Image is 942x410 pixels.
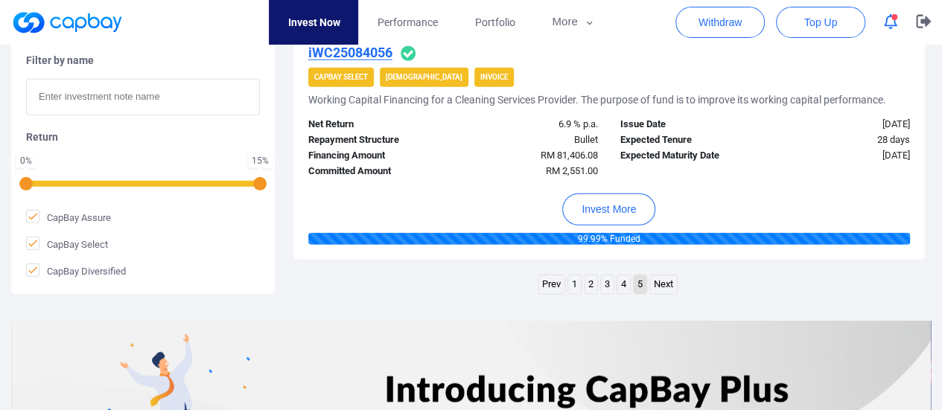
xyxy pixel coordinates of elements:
span: CapBay Diversified [26,263,126,278]
strong: Invoice [480,73,508,81]
span: CapBay Assure [26,210,111,225]
a: Page 1 [568,275,581,294]
div: Financing Amount [297,148,454,164]
div: 99.99 % Funded [308,233,910,245]
span: CapBay Select [26,237,108,252]
strong: CapBay Select [314,73,368,81]
span: RM 81,406.08 [541,150,598,161]
div: 28 days [765,132,921,148]
div: Bullet [453,132,609,148]
a: Page 5 is your current page [634,275,646,294]
div: Repayment Structure [297,132,454,148]
strong: [DEMOGRAPHIC_DATA] [386,73,462,81]
a: Page 2 [585,275,597,294]
a: Page 4 [617,275,630,294]
div: Issue Date [609,117,766,132]
input: Enter investment note name [26,79,260,115]
div: Net Return [297,117,454,132]
h5: Filter by name [26,54,260,67]
button: Invest More [562,193,655,225]
div: 0 % [19,156,34,165]
span: Portfolio [474,14,515,31]
div: Expected Maturity Date [609,148,766,164]
u: iWC25084056 [308,45,392,60]
a: Page 3 [601,275,614,294]
h5: Return [26,130,260,144]
span: RM 2,551.00 [546,165,598,176]
h5: Working Capital Financing for a Cleaning Services Provider. The purpose of fund is to improve its... [308,93,886,106]
span: Top Up [804,15,837,30]
div: Committed Amount [297,164,454,179]
button: Top Up [776,7,865,38]
div: Expected Tenure [609,132,766,148]
a: Previous page [538,275,564,294]
div: 6.9 % p.a. [453,117,609,132]
button: Withdraw [675,7,765,38]
div: [DATE] [765,148,921,164]
a: Next page [650,275,677,294]
span: Performance [377,14,437,31]
div: 15 % [252,156,269,165]
div: [DATE] [765,117,921,132]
